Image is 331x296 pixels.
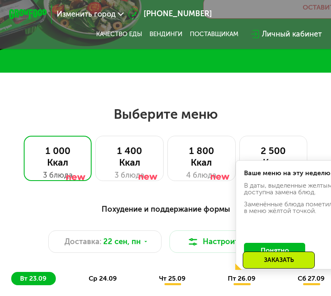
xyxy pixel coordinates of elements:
div: 1 000 Ккал [33,145,82,168]
a: Качество еды [96,30,142,38]
div: поставщикам [190,30,239,38]
div: 1 400 Ккал [105,145,154,168]
div: Заказать [243,252,315,269]
a: [PHONE_NUMBER] [128,8,212,20]
div: 2 500 Ккал [249,145,297,168]
div: 3 блюда [105,170,154,181]
span: Изменить город [57,10,116,18]
a: Вендинги [149,30,182,38]
span: пт 26.09 [228,274,256,282]
span: ср 24.09 [89,274,117,282]
div: Личный кабинет [262,29,322,40]
button: Понятно [244,243,306,258]
div: Похудение и поддержание формы [11,203,320,215]
div: 4 блюда [177,170,226,181]
span: 22 сен, пн [103,236,141,247]
span: чт 25.09 [159,274,186,282]
span: вт 23.09 [20,274,47,282]
div: 1 800 Ккал [177,145,226,168]
span: Доставка: [65,236,102,247]
h2: Выберите меню [30,106,301,122]
div: 3 блюда [33,170,82,181]
button: Настроить меню [169,230,283,253]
